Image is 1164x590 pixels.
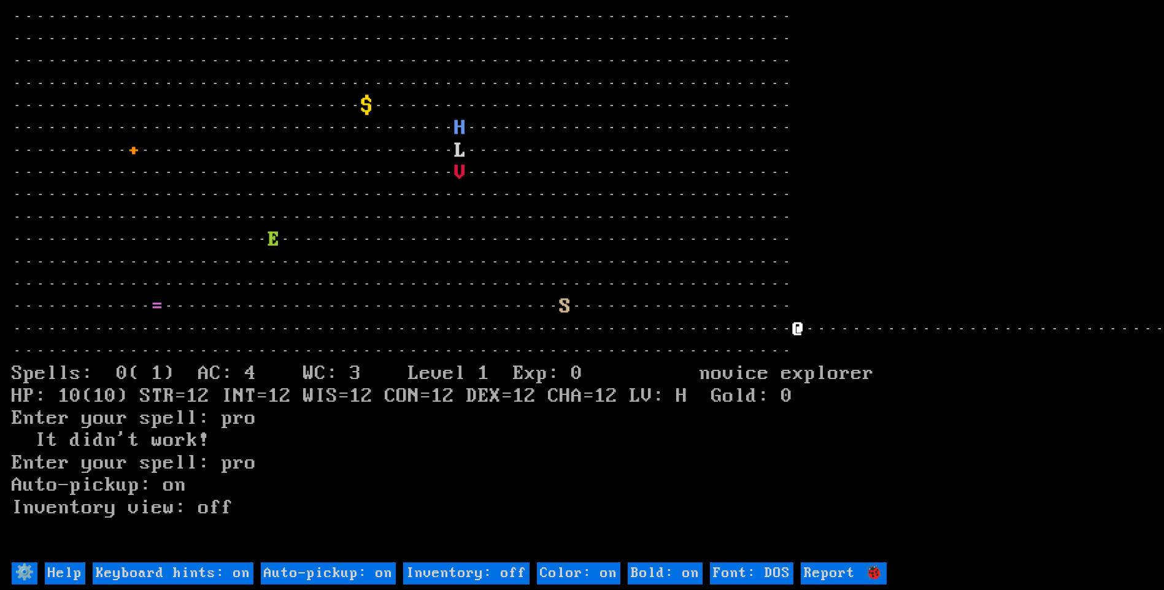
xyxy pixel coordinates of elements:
font: V [455,162,466,184]
input: Font: DOS [710,562,793,584]
font: $ [361,95,373,117]
input: ⚙️ [12,562,37,584]
input: Auto-pickup: on [261,562,396,584]
input: Bold: on [628,562,703,584]
font: L [455,140,466,162]
larn: ··································································· ·····························... [12,6,1152,561]
input: Help [45,562,85,584]
font: E [268,229,280,251]
input: Inventory: off [403,562,530,584]
input: Color: on [537,562,620,584]
font: @ [793,318,804,340]
input: Keyboard hints: on [93,562,253,584]
font: H [455,117,466,139]
font: + [128,140,140,162]
input: Report 🐞 [801,562,887,584]
font: S [560,296,571,318]
font: = [152,296,163,318]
